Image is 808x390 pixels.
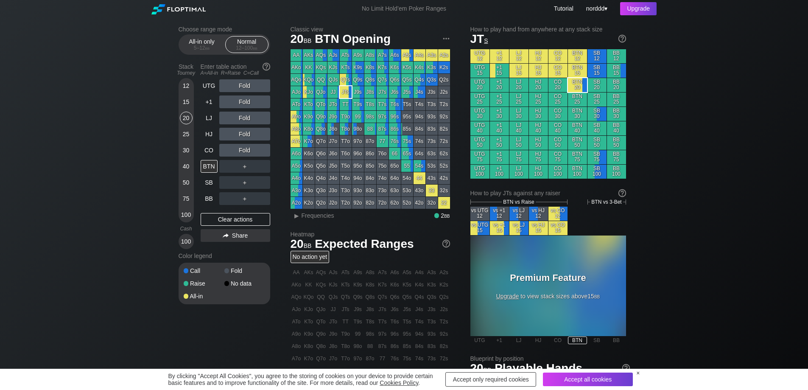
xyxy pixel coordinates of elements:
[327,62,339,73] div: KJs
[291,172,302,184] div: A4o
[426,172,438,184] div: 43s
[180,128,193,140] div: 25
[180,144,193,157] div: 30
[401,123,413,135] div: 85s
[377,62,389,73] div: K7s
[607,121,626,135] div: BB 40
[340,135,352,147] div: T7o
[327,160,339,172] div: J5o
[219,144,270,157] div: Fold
[414,86,425,98] div: J4s
[568,165,587,179] div: BTN 100
[201,192,218,205] div: BB
[548,64,568,78] div: CO 15
[291,185,302,196] div: A3o
[438,49,450,61] div: A2s
[364,49,376,61] div: A8s
[352,172,364,184] div: 94o
[607,93,626,107] div: BB 25
[620,2,657,15] div: Upgrade
[548,93,568,107] div: CO 25
[180,176,193,189] div: 50
[291,148,302,160] div: A6o
[490,64,509,78] div: +1 15
[315,49,327,61] div: AQs
[224,268,265,274] div: Fold
[438,62,450,73] div: K2s
[377,49,389,61] div: A7s
[327,111,339,123] div: J9o
[340,148,352,160] div: T6o
[490,150,509,164] div: +1 75
[426,62,438,73] div: K3s
[470,136,489,150] div: UTG 50
[219,79,270,92] div: Fold
[543,373,633,386] div: Accept all cookies
[568,107,587,121] div: BTN 30
[470,32,488,45] span: JT
[401,62,413,73] div: K5s
[426,49,438,61] div: A3s
[426,135,438,147] div: 73s
[509,93,528,107] div: LJ 25
[315,111,327,123] div: Q9o
[548,136,568,150] div: CO 50
[414,111,425,123] div: 94s
[352,98,364,110] div: T9s
[201,79,218,92] div: UTG
[303,98,315,110] div: KTo
[389,185,401,196] div: 63o
[568,136,587,150] div: BTN 50
[327,148,339,160] div: J6o
[377,148,389,160] div: 76o
[327,185,339,196] div: J3o
[401,160,413,172] div: 55
[291,74,302,86] div: AQo
[327,197,339,209] div: J2o
[414,135,425,147] div: 74s
[414,49,425,61] div: A4s
[364,172,376,184] div: 84o
[229,45,265,51] div: 12 – 100
[340,160,352,172] div: T5o
[586,5,605,12] span: norddd
[618,34,627,43] img: help.32db89a4.svg
[490,78,509,92] div: +1 20
[529,150,548,164] div: HJ 75
[313,33,392,47] span: BTN Opening
[223,233,229,238] img: share.864f2f62.svg
[315,62,327,73] div: KQs
[587,64,607,78] div: SB 15
[401,49,413,61] div: A5s
[587,121,607,135] div: SB 40
[291,160,302,172] div: A5o
[490,121,509,135] div: +1 40
[548,121,568,135] div: CO 40
[364,98,376,110] div: T8s
[377,98,389,110] div: T7s
[438,98,450,110] div: T2s
[315,148,327,160] div: Q6o
[607,165,626,179] div: BB 100
[377,111,389,123] div: 97s
[377,123,389,135] div: 87s
[607,107,626,121] div: BB 30
[389,74,401,86] div: Q6s
[490,136,509,150] div: +1 50
[380,379,418,386] a: Cookies Policy
[291,62,302,73] div: AKo
[490,107,509,121] div: +1 30
[438,111,450,123] div: 92s
[470,121,489,135] div: UTG 40
[180,235,193,248] div: 100
[352,135,364,147] div: 97o
[291,123,302,135] div: A8o
[529,78,548,92] div: HJ 20
[618,188,627,198] img: help.32db89a4.svg
[352,62,364,73] div: K9s
[389,86,401,98] div: J6s
[509,150,528,164] div: LJ 75
[340,74,352,86] div: QTs
[303,148,315,160] div: K6o
[303,111,315,123] div: K9o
